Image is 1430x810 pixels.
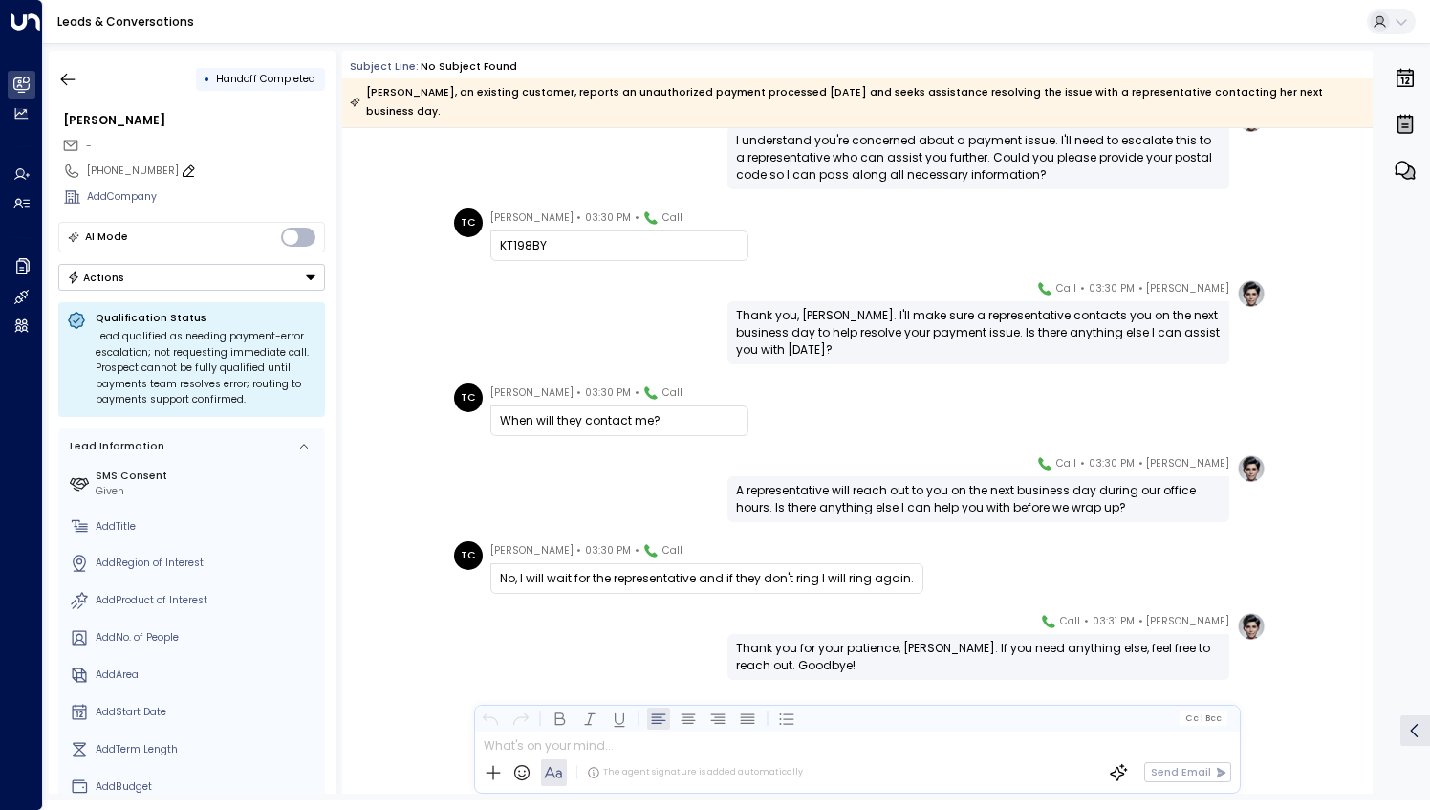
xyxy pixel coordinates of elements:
span: Cc Bcc [1185,713,1222,723]
p: Qualification Status [96,311,316,325]
span: - [86,139,92,153]
span: • [635,208,639,228]
span: 03:30 PM [585,541,631,560]
span: [PERSON_NAME] [490,541,574,560]
span: [PERSON_NAME] [1146,454,1229,473]
div: [PERSON_NAME], an existing customer, reports an unauthorized payment processed [DATE] and seeks a... [350,83,1364,121]
div: AddTitle [96,519,319,535]
div: AddRegion of Interest [96,556,319,571]
div: When will they contact me? [500,412,739,429]
div: A representative will reach out to you on the next business day during our office hours. Is there... [736,482,1221,516]
span: | [1200,713,1202,723]
span: 03:30 PM [585,383,631,403]
span: Call [1060,612,1080,631]
div: Thank you, [PERSON_NAME]. I'll make sure a representative contacts you on the next business day t... [736,307,1221,359]
div: Thank you for your patience, [PERSON_NAME]. If you need anything else, feel free to reach out. Go... [736,640,1221,674]
button: Actions [58,264,325,291]
span: • [635,541,639,560]
div: AddTerm Length [96,742,319,757]
div: Given [96,484,319,499]
label: SMS Consent [96,469,319,484]
div: AddBudget [96,779,319,795]
div: Button group with a nested menu [58,264,325,291]
span: • [1080,454,1085,473]
span: • [1138,612,1143,631]
span: [PERSON_NAME] [490,383,574,403]
div: AddProduct of Interest [96,593,319,608]
div: TC [454,541,483,570]
span: • [576,208,581,228]
div: The agent signature is added automatically [587,766,803,779]
div: No, I will wait for the representative and if they don't ring I will ring again. [500,570,914,587]
div: AddArea [96,668,319,683]
div: AI Mode [85,228,128,247]
span: [PERSON_NAME] [1146,279,1229,298]
div: • [204,66,210,92]
a: Leads & Conversations [57,13,194,30]
button: Redo [509,707,531,730]
div: AddCompany [87,189,325,205]
div: AddNo. of People [96,630,319,646]
div: [PERSON_NAME] [63,112,325,129]
span: • [1084,612,1089,631]
span: • [576,383,581,403]
div: AddStart Date [96,705,319,720]
button: Undo [479,707,502,730]
span: • [576,541,581,560]
span: Call [1056,279,1076,298]
div: KT198BY [500,237,739,254]
span: 03:31 PM [1093,612,1135,631]
span: Handoff Completed [216,72,315,86]
span: Call [1056,454,1076,473]
div: Lead qualified as needing payment-error escalation; not requesting immediate call. Prospect canno... [96,329,316,408]
span: [PERSON_NAME] [1146,612,1229,631]
div: TC [454,383,483,412]
div: No subject found [421,59,517,75]
span: 03:30 PM [1089,454,1135,473]
span: • [1138,279,1143,298]
span: • [635,383,639,403]
div: I understand you're concerned about a payment issue. I'll need to escalate this to a representati... [736,132,1221,184]
span: 03:30 PM [585,208,631,228]
span: Subject Line: [350,59,419,74]
span: Call [662,208,682,228]
img: profile-logo.png [1237,612,1266,641]
div: Lead Information [65,439,164,454]
div: [PHONE_NUMBER] [87,164,325,179]
img: profile-logo.png [1237,454,1266,483]
span: Call [662,541,682,560]
div: Actions [67,271,125,284]
span: • [1080,279,1085,298]
button: Cc|Bcc [1180,711,1227,725]
span: • [1138,454,1143,473]
div: TC [454,208,483,237]
span: 03:30 PM [1089,279,1135,298]
span: [PERSON_NAME] [490,208,574,228]
span: Call [662,383,682,403]
img: profile-logo.png [1237,279,1266,308]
